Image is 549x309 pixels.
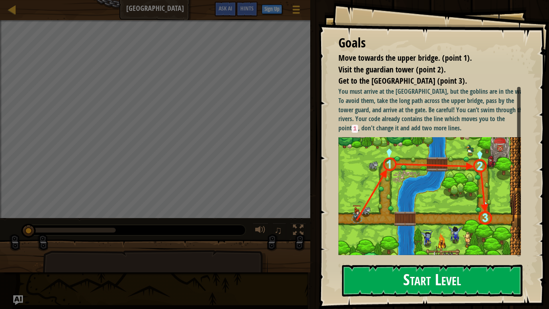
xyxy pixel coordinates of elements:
[290,223,306,239] button: Toggle fullscreen
[338,75,467,86] span: Get to the [GEOGRAPHIC_DATA] (point 3).
[262,4,282,14] button: Sign Up
[328,75,519,87] li: Get to the town gate (point 3).
[328,52,519,64] li: Move towards the upper bridge. (point 1).
[328,64,519,76] li: Visit the guardian tower (point 2).
[240,4,254,12] span: Hints
[338,64,446,75] span: Visit the guardian tower (point 2).
[13,295,23,305] button: Ask AI
[352,125,358,133] code: 1
[219,4,232,12] span: Ask AI
[338,137,527,255] img: Old town road
[274,224,282,236] span: ♫
[215,2,236,16] button: Ask AI
[342,265,522,297] button: Start Level
[286,2,306,21] button: Show game menu
[252,223,268,239] button: Adjust volume
[338,52,472,63] span: Move towards the upper bridge. (point 1).
[338,87,527,133] p: You must arrive at the [GEOGRAPHIC_DATA], but the goblins are in the way! To avoid them, take the...
[338,34,521,52] div: Goals
[272,223,286,239] button: ♫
